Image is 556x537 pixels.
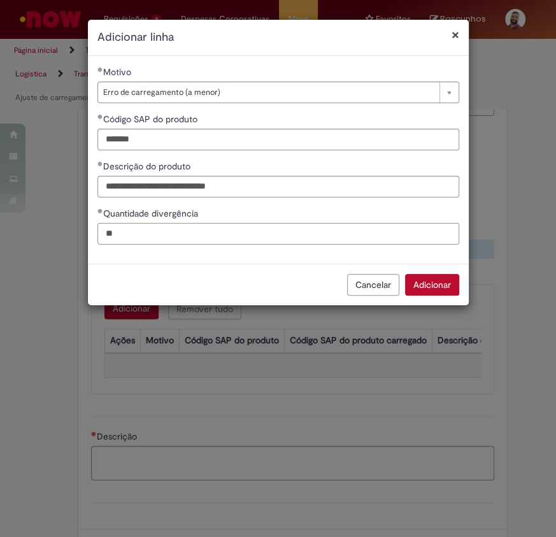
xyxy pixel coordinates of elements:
[97,129,459,150] input: Código SAP do produto
[405,274,459,296] button: Adicionar
[103,66,134,78] span: Motivo
[103,82,433,103] span: Erro de carregamento (a menor)
[103,161,193,172] span: Descrição do produto
[97,176,459,197] input: Descrição do produto
[103,208,201,219] span: Quantidade divergência
[97,223,459,245] input: Quantidade divergência
[97,67,103,72] span: Obrigatório Preenchido
[103,113,200,125] span: Código SAP do produto
[97,29,459,46] h2: Adicionar linha
[97,114,103,119] span: Obrigatório Preenchido
[347,274,399,296] button: Cancelar
[97,161,103,166] span: Obrigatório Preenchido
[97,208,103,213] span: Obrigatório Preenchido
[452,28,459,41] button: Fechar modal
